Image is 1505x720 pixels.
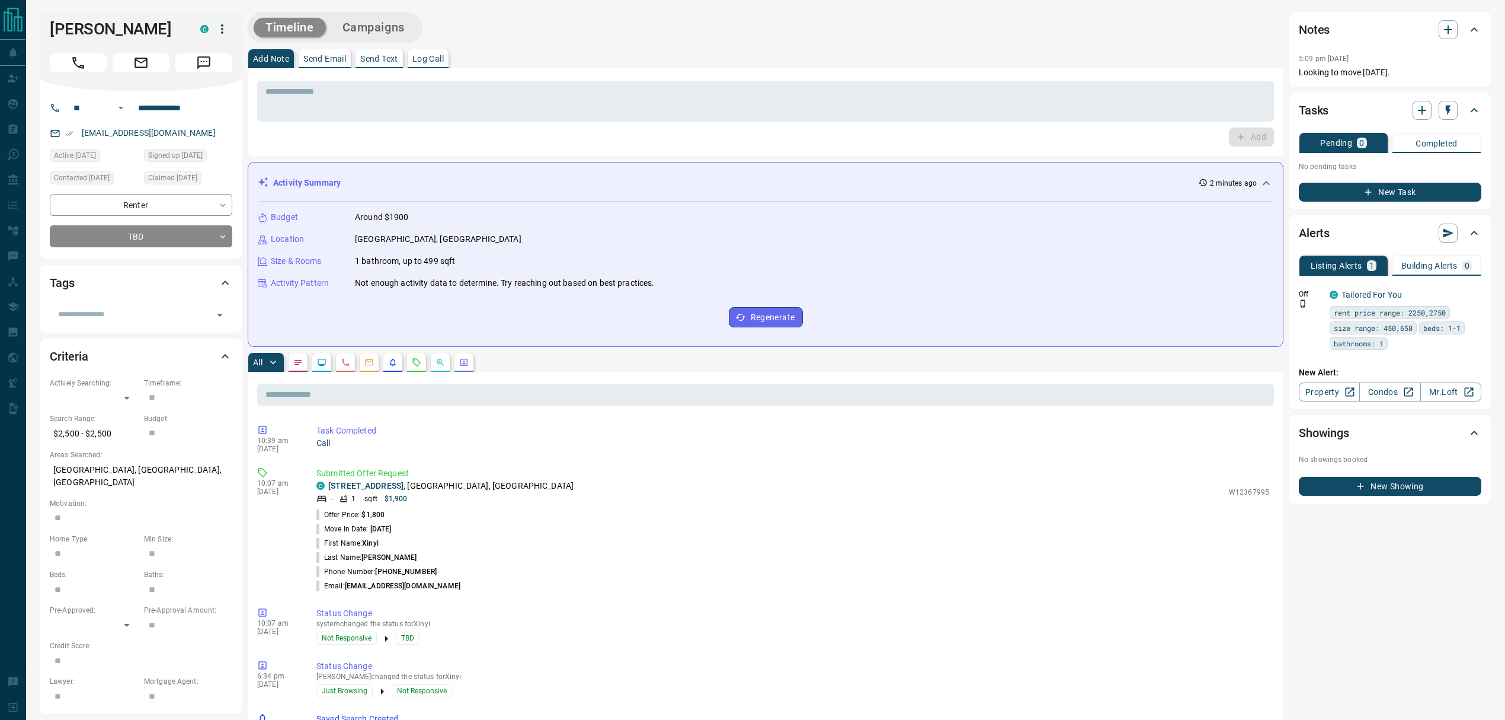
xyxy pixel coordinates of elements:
button: New Task [1299,183,1481,202]
p: Size & Rooms [271,255,322,267]
span: Just Browsing [322,685,367,697]
svg: Requests [412,358,421,367]
p: 10:39 am [257,437,299,445]
div: Criteria [50,342,232,371]
span: Xinyi [362,539,379,547]
div: Showings [1299,419,1481,447]
p: [GEOGRAPHIC_DATA], [GEOGRAPHIC_DATA], [GEOGRAPHIC_DATA] [50,460,232,492]
button: Campaigns [331,18,417,37]
p: Call [316,437,1269,450]
button: Open [212,307,228,323]
span: Message [175,53,232,72]
div: Notes [1299,15,1481,44]
p: $2,500 - $2,500 [50,424,138,444]
svg: Agent Actions [459,358,469,367]
h2: Alerts [1299,224,1330,243]
p: Credit Score: [50,641,232,651]
p: 2 minutes ago [1210,178,1257,189]
p: Home Type: [50,534,138,544]
p: Beds: [50,569,138,580]
p: Min Size: [144,534,232,544]
h1: [PERSON_NAME] [50,20,182,39]
h2: Showings [1299,423,1349,442]
p: 0 [1465,262,1469,270]
p: Around $1900 [355,211,409,224]
p: Last Name: [316,552,417,563]
p: - [331,493,332,504]
a: Property [1299,383,1360,402]
p: 1 [351,493,356,504]
a: Condos [1359,383,1420,402]
p: [GEOGRAPHIC_DATA], [GEOGRAPHIC_DATA] [355,233,521,246]
p: Log Call [412,55,444,63]
span: size range: 450,658 [1334,322,1413,334]
p: [DATE] [257,680,299,689]
span: [PERSON_NAME] [361,553,417,562]
p: Phone Number: [316,566,437,577]
p: Looking to move [DATE]. [1299,66,1481,79]
div: Sat Oct 11 2025 [50,149,138,165]
p: $1,900 [385,493,408,504]
span: [DATE] [370,525,392,533]
a: Mr.Loft [1420,383,1481,402]
div: TBD [50,225,232,247]
p: New Alert: [1299,367,1481,379]
p: Add Note [253,55,289,63]
div: Tags [50,269,232,297]
a: [EMAIL_ADDRESS][DOMAIN_NAME] [82,128,216,138]
svg: Notes [293,358,303,367]
a: [STREET_ADDRESS] [328,481,404,490]
p: Mortgage Agent: [144,676,232,687]
div: Sun Jan 15 2023 [50,171,138,188]
p: Timeframe: [144,378,232,388]
p: 1 [1369,262,1374,270]
p: Send Email [303,55,346,63]
div: Activity Summary2 minutes ago [258,172,1273,194]
button: New Showing [1299,477,1481,496]
span: rent price range: 2250,2750 [1334,307,1446,318]
p: 10:07 am [257,619,299,627]
p: Completed [1416,139,1458,148]
p: Task Completed [316,425,1269,437]
button: Timeline [254,18,326,37]
a: Tailored For You [1341,290,1402,300]
svg: Listing Alerts [388,358,398,367]
p: Status Change [316,607,1269,620]
svg: Email Verified [65,129,73,138]
span: beds: 1-1 [1423,322,1461,334]
p: Status Change [316,660,1269,673]
p: Areas Searched: [50,450,232,460]
p: Budget: [144,413,232,424]
span: $1,800 [361,511,385,519]
p: Location [271,233,304,246]
div: condos.ca [1330,291,1338,299]
p: No showings booked [1299,454,1481,465]
svg: Opportunities [436,358,445,367]
p: Submitted Offer Request [316,467,1269,480]
p: 6:34 pm [257,672,299,680]
p: Offer Price: [316,509,385,520]
p: - sqft [363,493,377,504]
p: , [GEOGRAPHIC_DATA], [GEOGRAPHIC_DATA] [328,480,574,492]
span: Signed up [DATE] [148,149,203,161]
p: Send Text [360,55,398,63]
p: Activity Summary [273,177,341,189]
span: TBD [401,632,414,644]
span: Claimed [DATE] [148,172,197,184]
p: Actively Searching: [50,378,138,388]
p: 5:09 pm [DATE] [1299,55,1349,63]
p: Email: [316,581,460,591]
div: Tasks [1299,96,1481,125]
span: bathrooms: 1 [1334,337,1384,349]
p: system changed the status for Xinyi [316,620,1269,628]
span: Email [113,53,169,72]
h2: Criteria [50,347,88,366]
p: Pre-Approved: [50,605,138,616]
h2: Tags [50,273,74,292]
button: Regenerate [729,307,803,327]
p: [DATE] [257,445,299,453]
div: Renter [50,194,232,216]
span: Call [50,53,107,72]
h2: Notes [1299,20,1330,39]
p: All [253,358,262,367]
